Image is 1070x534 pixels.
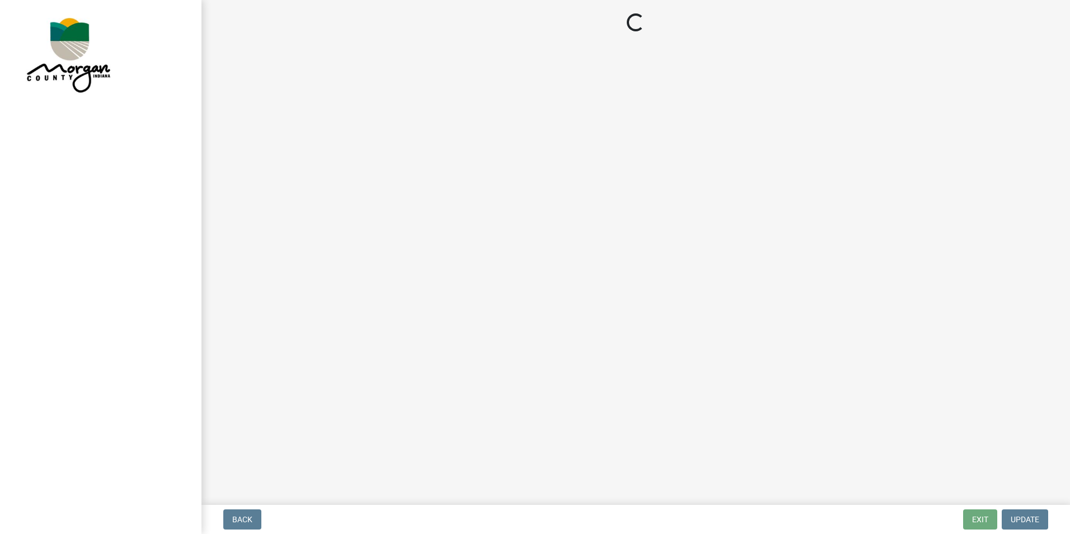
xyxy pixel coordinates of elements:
button: Update [1002,509,1048,530]
span: Back [232,515,252,524]
button: Back [223,509,261,530]
button: Exit [963,509,997,530]
span: Update [1011,515,1039,524]
img: Morgan County, Indiana [22,12,112,96]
